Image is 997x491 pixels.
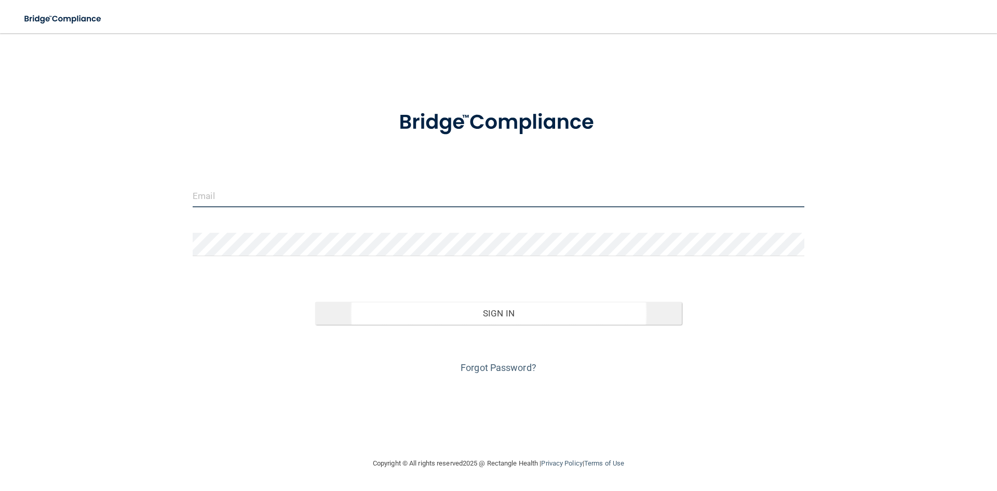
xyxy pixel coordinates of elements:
[16,8,111,30] img: bridge_compliance_login_screen.278c3ca4.svg
[461,362,536,373] a: Forgot Password?
[584,459,624,467] a: Terms of Use
[315,302,682,325] button: Sign In
[378,96,619,150] img: bridge_compliance_login_screen.278c3ca4.svg
[309,447,688,480] div: Copyright © All rights reserved 2025 @ Rectangle Health | |
[541,459,582,467] a: Privacy Policy
[193,184,804,207] input: Email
